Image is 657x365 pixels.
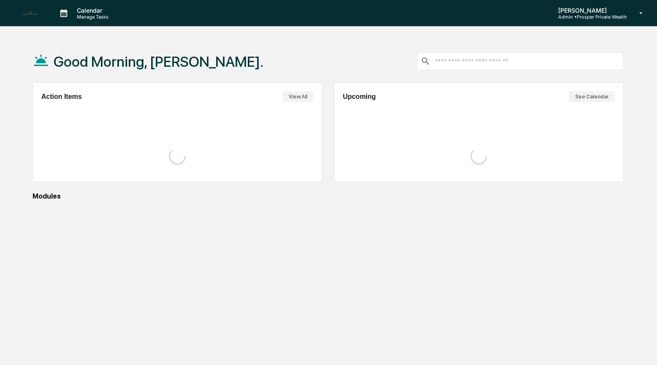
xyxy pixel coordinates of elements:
div: Modules [33,192,624,200]
img: logo [20,9,41,17]
p: [PERSON_NAME] [551,7,627,14]
h2: Action Items [41,93,82,101]
h1: Good Morning, [PERSON_NAME]. [54,53,263,70]
button: View All [283,91,313,102]
p: Calendar [70,7,113,14]
h2: Upcoming [343,93,376,101]
button: See Calendar [569,91,615,102]
p: Admin • Prosper Private Wealth [551,14,627,20]
p: Manage Tasks [70,14,113,20]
